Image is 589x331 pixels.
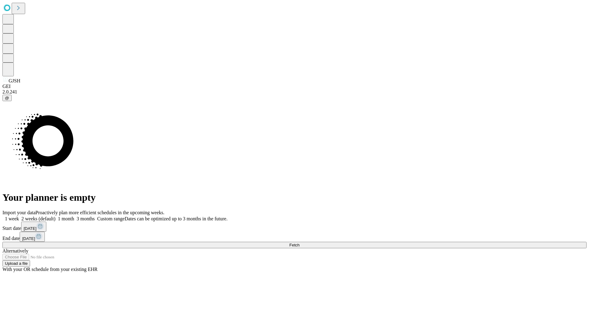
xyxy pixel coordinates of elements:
button: @ [2,95,12,101]
button: [DATE] [21,222,46,232]
button: Upload a file [2,260,30,267]
span: GJSH [9,78,20,83]
div: Start date [2,222,587,232]
span: [DATE] [22,236,35,241]
div: End date [2,232,587,242]
h1: Your planner is empty [2,192,587,203]
div: 2.0.241 [2,89,587,95]
span: 1 month [58,216,74,221]
span: Fetch [289,243,299,247]
span: [DATE] [24,226,37,231]
button: [DATE] [20,232,45,242]
span: Import your data [2,210,36,215]
span: Dates can be optimized up to 3 months in the future. [125,216,227,221]
span: 3 months [77,216,95,221]
span: 1 week [5,216,19,221]
button: Fetch [2,242,587,248]
span: Alternatively [2,248,28,253]
div: GEI [2,84,587,89]
span: 2 weeks (default) [21,216,56,221]
span: Custom range [97,216,125,221]
span: Proactively plan more efficient schedules in the upcoming weeks. [36,210,164,215]
span: With your OR schedule from your existing EHR [2,267,98,272]
span: @ [5,96,9,100]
